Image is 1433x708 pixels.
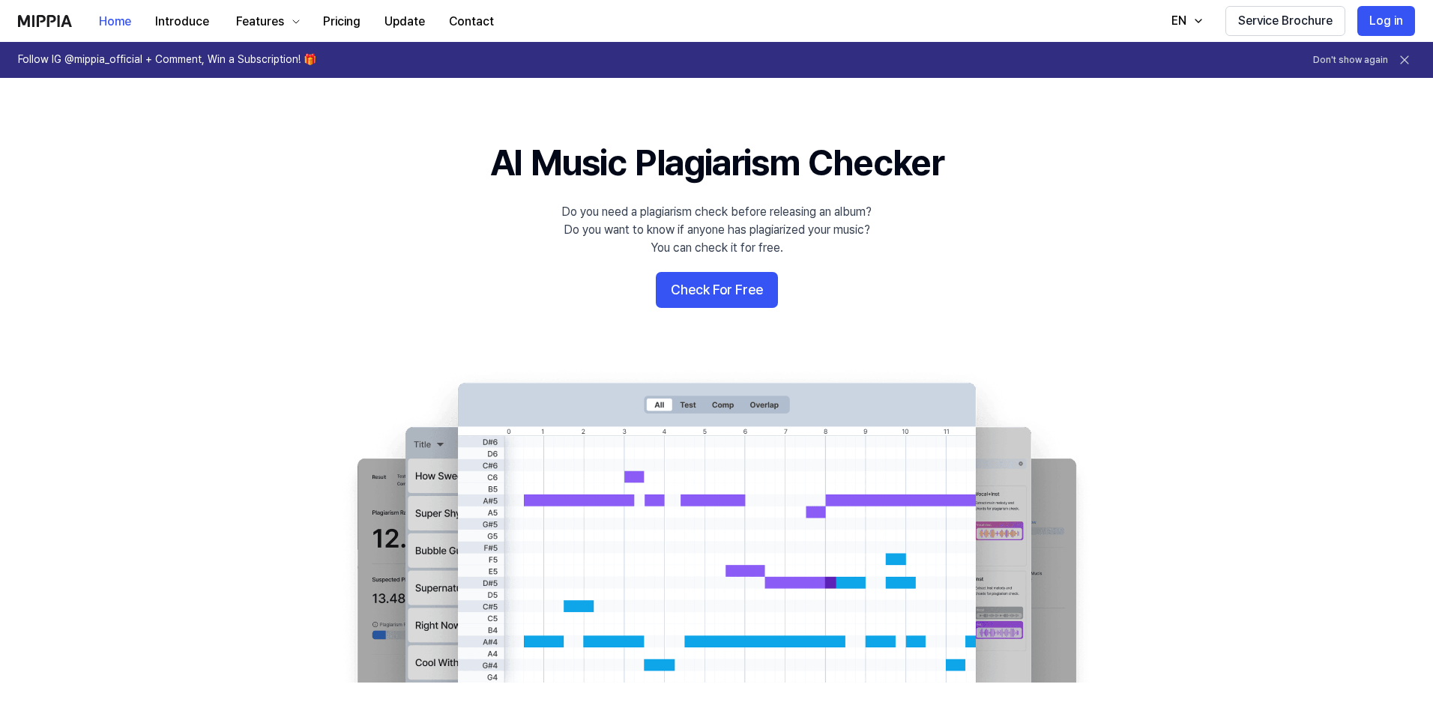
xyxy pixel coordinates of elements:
[437,7,506,37] button: Contact
[1313,54,1388,67] button: Don't show again
[143,7,221,37] button: Introduce
[327,368,1106,683] img: main Image
[221,7,311,37] button: Features
[18,15,72,27] img: logo
[1168,12,1189,30] div: EN
[372,1,437,42] a: Update
[1225,6,1345,36] button: Service Brochure
[18,52,316,67] h1: Follow IG @mippia_official + Comment, Win a Subscription! 🎁
[311,7,372,37] button: Pricing
[656,272,778,308] button: Check For Free
[561,203,872,257] div: Do you need a plagiarism check before releasing an album? Do you want to know if anyone has plagi...
[372,7,437,37] button: Update
[1357,6,1415,36] button: Log in
[490,138,944,188] h1: AI Music Plagiarism Checker
[87,1,143,42] a: Home
[1156,6,1213,36] button: EN
[233,13,287,31] div: Features
[87,7,143,37] button: Home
